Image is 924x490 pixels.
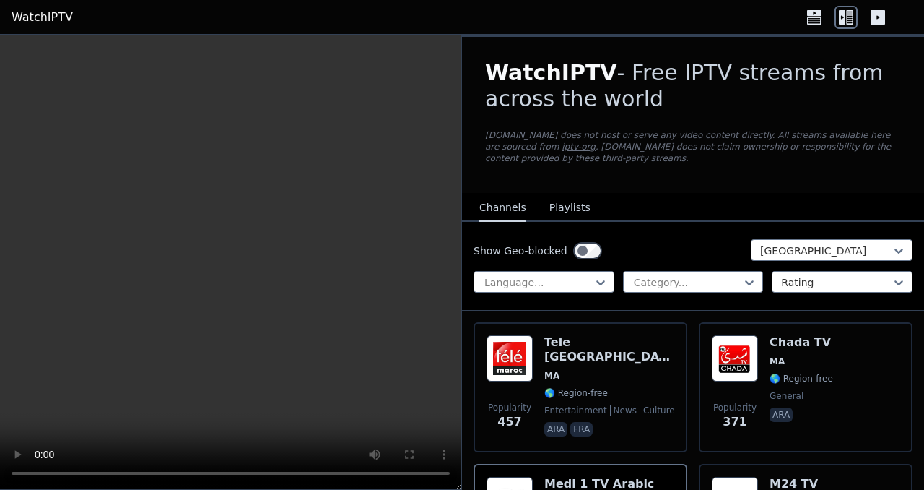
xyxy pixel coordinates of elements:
[497,413,521,431] span: 457
[544,387,608,399] span: 🌎 Region-free
[474,244,567,258] label: Show Geo-blocked
[544,422,567,437] p: ara
[770,373,833,384] span: 🌎 Region-free
[544,370,559,382] span: MA
[488,402,531,413] span: Popularity
[723,413,746,431] span: 371
[12,9,73,26] a: WatchIPTV
[544,405,607,416] span: entertainment
[479,194,526,222] button: Channels
[549,194,590,222] button: Playlists
[713,402,757,413] span: Popularity
[487,335,533,382] img: Tele Maroc
[544,335,674,364] h6: Tele [GEOGRAPHIC_DATA]
[640,405,675,416] span: culture
[610,405,637,416] span: news
[770,408,793,422] p: ara
[485,129,901,164] p: [DOMAIN_NAME] does not host or serve any video content directly. All streams available here are s...
[562,142,596,152] a: iptv-org
[485,60,901,112] h1: - Free IPTV streams from across the world
[485,60,617,85] span: WatchIPTV
[570,422,593,437] p: fra
[712,335,758,382] img: Chada TV
[770,356,785,367] span: MA
[770,390,803,402] span: general
[770,335,833,350] h6: Chada TV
